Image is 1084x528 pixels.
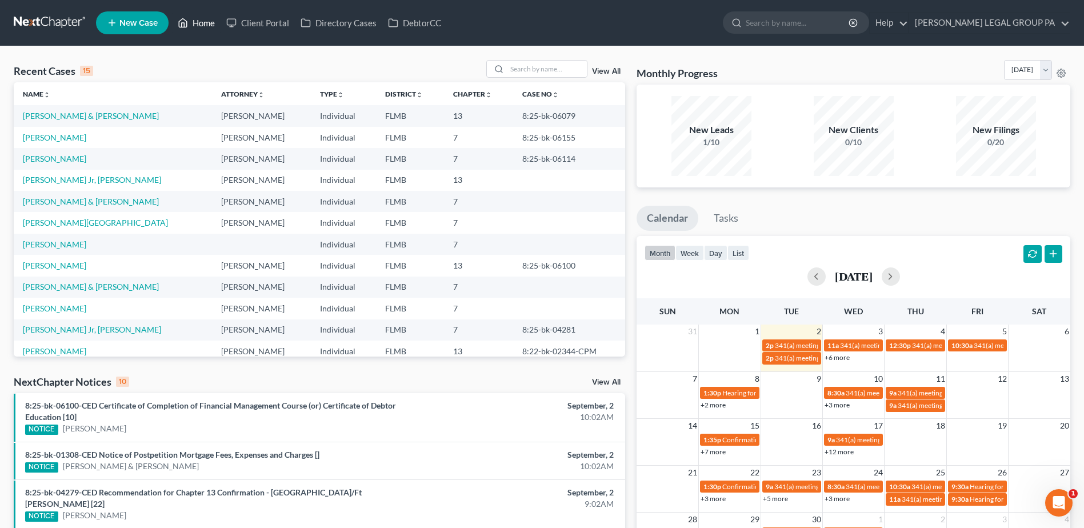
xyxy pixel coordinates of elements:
a: +3 more [825,401,850,409]
span: 22 [749,466,761,479]
span: 341(a) meeting for [PERSON_NAME] & [PERSON_NAME] [775,341,946,350]
td: 13 [444,170,513,191]
td: [PERSON_NAME] [212,298,311,319]
span: 1 [754,325,761,338]
td: [PERSON_NAME] [212,319,311,341]
span: 27 [1059,466,1070,479]
td: FLMB [376,170,444,191]
a: [PERSON_NAME] [23,303,86,313]
a: Typeunfold_more [320,90,344,98]
a: Calendar [637,206,698,231]
td: 7 [444,191,513,212]
div: September, 2 [425,487,614,498]
i: unfold_more [416,91,423,98]
td: [PERSON_NAME] [212,105,311,126]
a: +5 more [763,494,788,503]
div: NOTICE [25,511,58,522]
td: Individual [311,277,376,298]
span: 20 [1059,419,1070,433]
td: [PERSON_NAME] [212,212,311,233]
button: month [645,245,675,261]
span: 30 [811,513,822,526]
a: [PERSON_NAME] & [PERSON_NAME] [23,282,159,291]
span: 3 [1001,513,1008,526]
a: [PERSON_NAME] [23,154,86,163]
iframe: Intercom live chat [1045,489,1073,517]
a: Attorneyunfold_more [221,90,265,98]
span: 1 [877,513,884,526]
span: 14 [687,419,698,433]
td: FLMB [376,341,444,362]
span: 1:30p [703,389,721,397]
button: week [675,245,704,261]
td: 7 [444,234,513,255]
a: +12 more [825,447,854,456]
a: +3 more [701,494,726,503]
i: unfold_more [337,91,344,98]
a: [PERSON_NAME] [23,239,86,249]
span: 341(a) meeting for [PERSON_NAME] [898,389,1008,397]
div: 10:02AM [425,411,614,423]
span: 28 [687,513,698,526]
span: 15 [749,419,761,433]
td: FLMB [376,277,444,298]
span: 6 [1063,325,1070,338]
div: 9:02AM [425,498,614,510]
span: 9a [889,389,897,397]
span: 10:30a [889,482,910,491]
a: Client Portal [221,13,295,33]
a: Directory Cases [295,13,382,33]
td: Individual [311,127,376,148]
span: Confirmation Hearing for [PERSON_NAME] & [PERSON_NAME] [722,435,914,444]
span: 24 [873,466,884,479]
td: FLMB [376,127,444,148]
span: 341(a) meeting for [PERSON_NAME] [902,495,1012,503]
div: 1/10 [671,137,751,148]
a: View All [592,67,621,75]
span: 29 [749,513,761,526]
span: 8:30a [827,482,845,491]
a: +7 more [701,447,726,456]
span: 17 [873,419,884,433]
td: Individual [311,170,376,191]
span: Confirmation hearing for [PERSON_NAME] & [PERSON_NAME] [722,482,913,491]
td: 7 [444,319,513,341]
td: FLMB [376,298,444,319]
span: 10 [873,372,884,386]
td: 8:25-bk-06155 [513,127,625,148]
span: Fri [971,306,983,316]
a: Home [172,13,221,33]
span: 18 [935,419,946,433]
span: 4 [1063,513,1070,526]
span: 13 [1059,372,1070,386]
span: Mon [719,306,739,316]
span: 9a [827,435,835,444]
span: 3 [877,325,884,338]
span: 1:30p [703,482,721,491]
span: 8:30a [827,389,845,397]
td: [PERSON_NAME] [212,170,311,191]
td: FLMB [376,191,444,212]
span: 341(a) meeting for [PERSON_NAME] [846,389,956,397]
a: Help [870,13,908,33]
a: +3 more [825,494,850,503]
span: 1:35p [703,435,721,444]
i: unfold_more [43,91,50,98]
td: Individual [311,341,376,362]
span: 10:30a [951,341,973,350]
div: New Filings [956,123,1036,137]
td: [PERSON_NAME] [212,191,311,212]
a: Chapterunfold_more [453,90,492,98]
a: [PERSON_NAME] [63,510,126,521]
span: Sun [659,306,676,316]
span: 341(a) meeting for [PERSON_NAME] [846,482,956,491]
span: Hearing for [PERSON_NAME] [722,389,811,397]
span: Sat [1032,306,1046,316]
i: unfold_more [258,91,265,98]
span: 23 [811,466,822,479]
span: 341(a) meeting for [PERSON_NAME] [912,341,1022,350]
td: [PERSON_NAME] [212,148,311,169]
a: +2 more [701,401,726,409]
input: Search by name... [507,61,587,77]
a: Tasks [703,206,749,231]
